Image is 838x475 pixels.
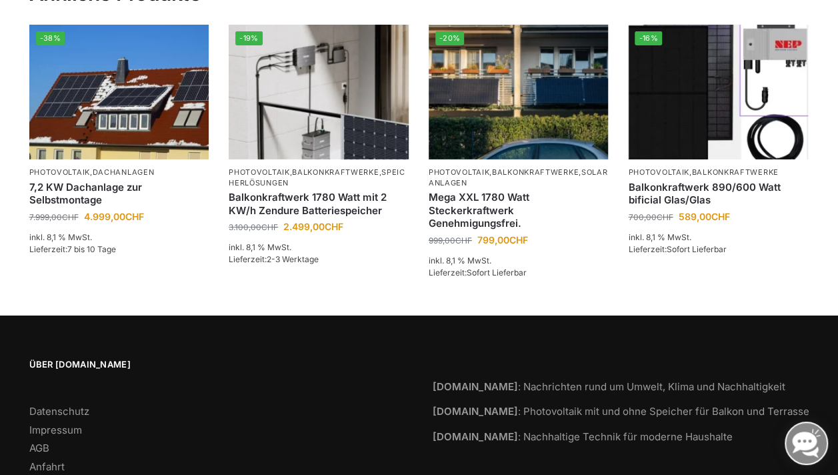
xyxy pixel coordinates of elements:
[29,167,90,177] a: Photovoltaik
[429,167,489,177] a: Photovoltaik
[429,25,609,159] img: 2 Balkonkraftwerke
[93,167,155,177] a: Dachanlagen
[229,25,409,159] img: Zendure-solar-flow-Batteriespeicher für Balkonkraftwerke
[29,167,209,177] p: ,
[433,405,809,418] a: [DOMAIN_NAME]: Photovoltaik mit und ohne Speicher für Balkon und Terrasse
[429,167,609,188] p: , ,
[62,212,79,222] span: CHF
[29,25,209,159] a: -38%Solar Dachanlage 6,5 KW
[229,222,278,232] bdi: 3.100,00
[125,211,144,222] span: CHF
[29,442,49,454] a: AGB
[29,358,406,372] span: Über [DOMAIN_NAME]
[656,212,673,222] span: CHF
[509,234,528,246] span: CHF
[267,254,319,264] span: 2-3 Werktage
[678,211,729,222] bdi: 589,00
[429,235,472,246] bdi: 999,00
[467,268,527,278] span: Sofort Lieferbar
[628,244,726,254] span: Lieferzeit:
[433,405,518,418] strong: [DOMAIN_NAME]
[477,234,528,246] bdi: 799,00
[29,244,116,254] span: Lieferzeit:
[433,430,518,443] strong: [DOMAIN_NAME]
[29,405,89,418] a: Datenschutz
[29,25,209,159] img: Solar Dachanlage 6,5 KW
[628,25,808,159] a: -16%Bificiales Hochleistungsmodul
[29,181,209,207] a: 7,2 KW Dachanlage zur Selbstmontage
[433,430,733,443] a: [DOMAIN_NAME]: Nachhaltige Technik für moderne Haushalte
[628,167,808,177] p: ,
[429,25,609,159] a: -20%2 Balkonkraftwerke
[628,25,808,159] img: Bificiales Hochleistungsmodul
[429,268,527,278] span: Lieferzeit:
[84,211,144,222] bdi: 4.999,00
[628,231,808,244] p: inkl. 8,1 % MwSt.
[29,212,79,222] bdi: 7.999,00
[261,222,278,232] span: CHF
[229,167,289,177] a: Photovoltaik
[229,25,409,159] a: -19%Zendure-solar-flow-Batteriespeicher für Balkonkraftwerke
[29,424,82,436] a: Impressum
[292,167,379,177] a: Balkonkraftwerke
[692,167,779,177] a: Balkonkraftwerke
[433,380,785,393] a: [DOMAIN_NAME]: Nachrichten rund um Umwelt, Klima und Nachhaltigkeit
[429,255,609,267] p: inkl. 8,1 % MwSt.
[29,231,209,244] p: inkl. 8,1 % MwSt.
[628,181,808,207] a: Balkonkraftwerk 890/600 Watt bificial Glas/Glas
[433,380,518,393] strong: [DOMAIN_NAME]
[229,191,409,217] a: Balkonkraftwerk 1780 Watt mit 2 KW/h Zendure Batteriespeicher
[628,167,689,177] a: Photovoltaik
[229,167,405,187] a: Speicherlösungen
[229,254,319,264] span: Lieferzeit:
[455,235,472,246] span: CHF
[325,221,343,232] span: CHF
[429,167,608,187] a: Solaranlagen
[711,211,729,222] span: CHF
[229,242,409,254] p: inkl. 8,1 % MwSt.
[492,167,579,177] a: Balkonkraftwerke
[429,191,609,230] a: Mega XXL 1780 Watt Steckerkraftwerk Genehmigungsfrei.
[666,244,726,254] span: Sofort Lieferbar
[283,221,343,232] bdi: 2.499,00
[229,167,409,188] p: , ,
[29,460,65,473] a: Anfahrt
[628,212,673,222] bdi: 700,00
[67,244,116,254] span: 7 bis 10 Tage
